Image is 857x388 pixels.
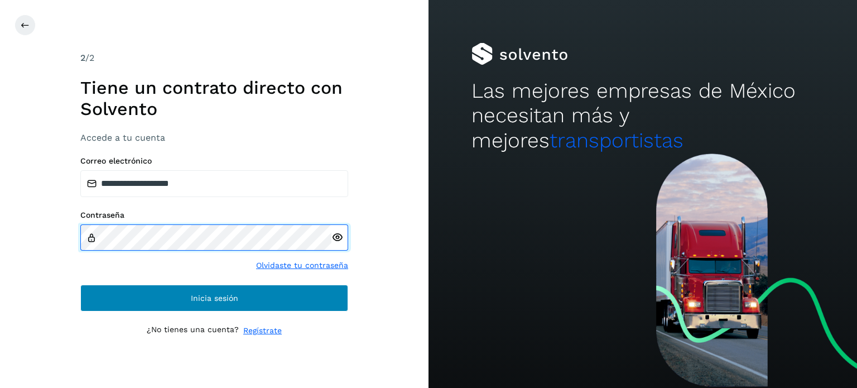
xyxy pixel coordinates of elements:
span: transportistas [550,128,683,152]
a: Olvidaste tu contraseña [256,260,348,271]
button: Inicia sesión [80,285,348,312]
span: Inicia sesión [191,294,238,302]
span: 2 [80,52,85,63]
div: /2 [80,51,348,65]
a: Regístrate [243,325,282,337]
p: ¿No tienes una cuenta? [147,325,239,337]
h3: Accede a tu cuenta [80,132,348,143]
label: Correo electrónico [80,156,348,166]
label: Contraseña [80,210,348,220]
h2: Las mejores empresas de México necesitan más y mejores [471,79,814,153]
h1: Tiene un contrato directo con Solvento [80,77,348,120]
